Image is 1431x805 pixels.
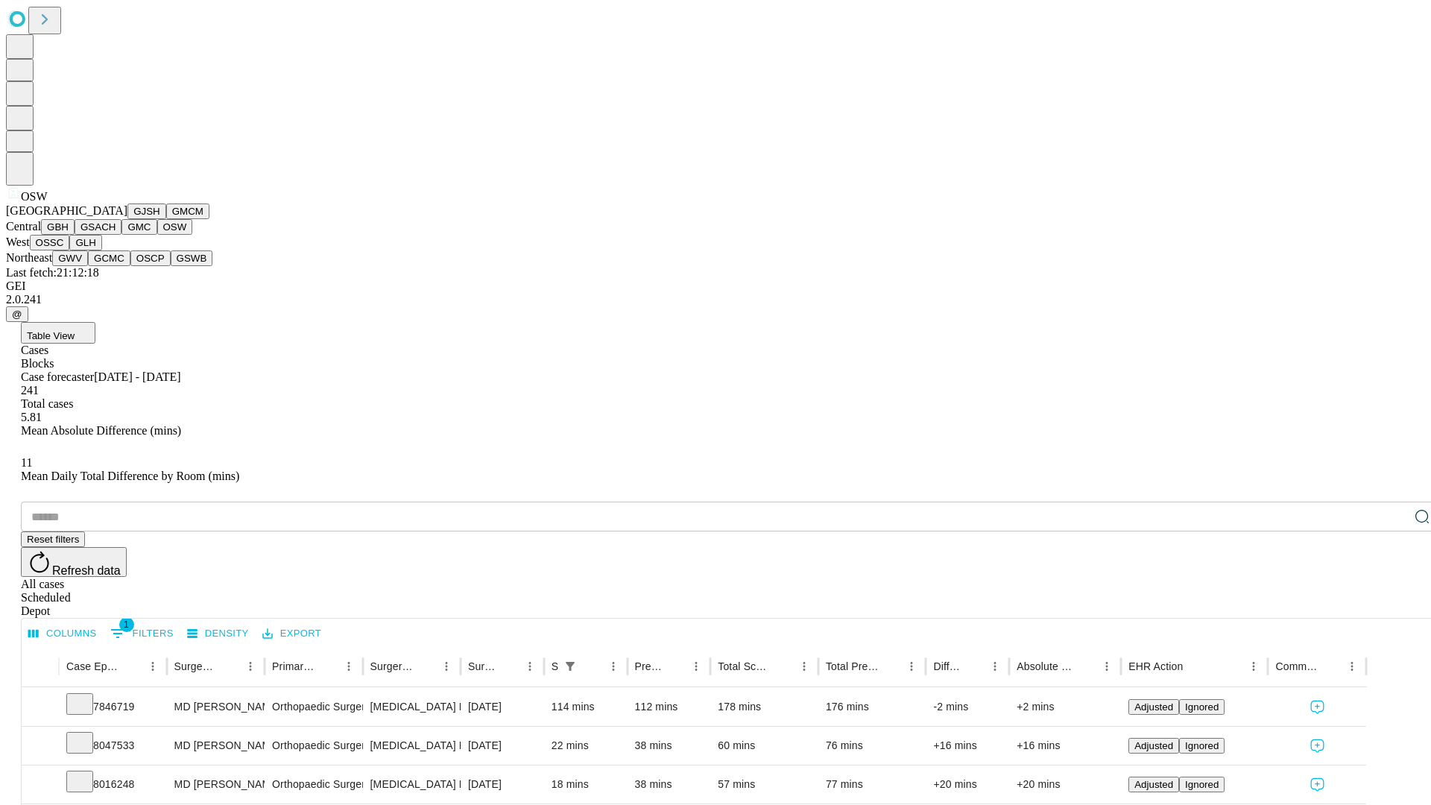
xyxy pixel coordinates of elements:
button: Menu [142,656,163,677]
div: -2 mins [933,688,1002,726]
span: Adjusted [1134,701,1173,713]
div: Orthopaedic Surgery [272,765,355,804]
button: Sort [773,656,794,677]
button: GMCM [166,203,209,219]
button: Refresh data [21,547,127,577]
div: 2.0.241 [6,293,1425,306]
button: Sort [121,656,142,677]
div: [MEDICAL_DATA] MEDIAL OR LATERAL MENISCECTOMY [370,727,453,765]
span: Case forecaster [21,370,94,383]
div: Surgeon Name [174,660,218,672]
div: 178 mins [718,688,811,726]
button: Table View [21,322,95,344]
button: Menu [985,656,1005,677]
button: Ignored [1179,699,1225,715]
div: 8047533 [66,727,159,765]
div: MD [PERSON_NAME] [174,765,257,804]
button: Adjusted [1128,738,1179,754]
div: [DATE] [468,688,537,726]
div: Primary Service [272,660,315,672]
div: Difference [933,660,962,672]
div: 22 mins [552,727,620,765]
div: 176 mins [826,688,919,726]
div: EHR Action [1128,660,1183,672]
span: Northeast [6,251,52,264]
span: 1 [119,617,134,632]
div: +20 mins [1017,765,1113,804]
button: Adjusted [1128,777,1179,792]
button: Show filters [107,622,177,645]
div: 60 mins [718,727,811,765]
span: West [6,236,30,248]
div: Surgery Name [370,660,414,672]
button: Expand [29,695,51,721]
button: Menu [436,656,457,677]
button: Expand [29,772,51,798]
span: Last fetch: 21:12:18 [6,266,99,279]
button: GJSH [127,203,166,219]
span: [DATE] - [DATE] [94,370,180,383]
button: GMC [121,219,157,235]
div: 18 mins [552,765,620,804]
button: @ [6,306,28,322]
span: 241 [21,384,39,397]
span: Ignored [1185,779,1219,790]
div: 38 mins [635,727,704,765]
button: Sort [1321,656,1342,677]
button: Sort [499,656,519,677]
button: Ignored [1179,738,1225,754]
button: Menu [519,656,540,677]
button: GWV [52,250,88,266]
div: 77 mins [826,765,919,804]
div: [DATE] [468,765,537,804]
span: Adjusted [1134,779,1173,790]
span: Adjusted [1134,740,1173,751]
button: Menu [603,656,624,677]
button: Menu [1342,656,1362,677]
div: Surgery Date [468,660,497,672]
div: Scheduled In Room Duration [552,660,558,672]
div: [DATE] [468,727,537,765]
button: Reset filters [21,531,85,547]
div: [MEDICAL_DATA] MEDIAL OR LATERAL MENISCECTOMY [370,765,453,804]
div: Total Scheduled Duration [718,660,771,672]
span: [GEOGRAPHIC_DATA] [6,204,127,217]
div: 1 active filter [560,656,581,677]
div: +16 mins [1017,727,1113,765]
button: Show filters [560,656,581,677]
button: GSACH [75,219,121,235]
span: Total cases [21,397,73,410]
button: Sort [415,656,436,677]
div: Comments [1275,660,1318,672]
div: Case Epic Id [66,660,120,672]
button: OSCP [130,250,171,266]
button: Sort [219,656,240,677]
div: Predicted In Room Duration [635,660,664,672]
div: 7846719 [66,688,159,726]
div: GEI [6,280,1425,293]
div: +16 mins [933,727,1002,765]
button: Expand [29,733,51,760]
span: Mean Daily Total Difference by Room (mins) [21,470,239,482]
div: 114 mins [552,688,620,726]
button: Ignored [1179,777,1225,792]
div: 57 mins [718,765,811,804]
div: +2 mins [1017,688,1113,726]
button: Sort [665,656,686,677]
div: +20 mins [933,765,1002,804]
button: Density [183,622,253,645]
button: GBH [41,219,75,235]
div: Orthopaedic Surgery [272,688,355,726]
button: Sort [582,656,603,677]
button: Sort [318,656,338,677]
div: 38 mins [635,765,704,804]
div: 8016248 [66,765,159,804]
button: Menu [794,656,815,677]
button: GCMC [88,250,130,266]
button: GLH [69,235,101,250]
span: Table View [27,330,75,341]
button: GSWB [171,250,213,266]
div: MD [PERSON_NAME] [174,727,257,765]
div: 76 mins [826,727,919,765]
span: Mean Absolute Difference (mins) [21,424,181,437]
